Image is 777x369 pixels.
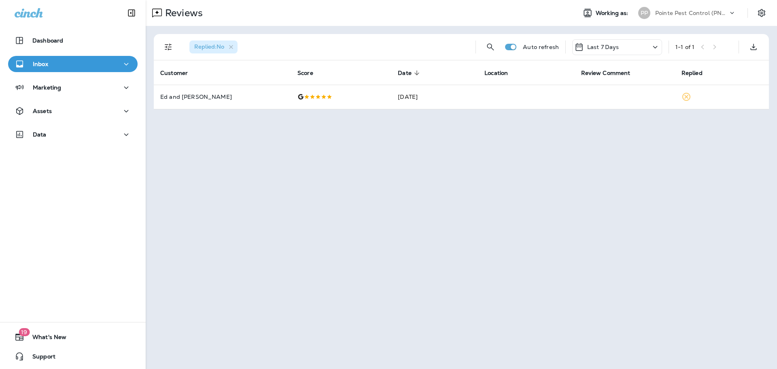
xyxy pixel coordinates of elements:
p: Auto refresh [523,44,559,50]
button: Data [8,126,138,143]
p: Last 7 Days [587,44,619,50]
span: Customer [160,69,198,77]
span: Score [297,69,324,77]
p: Data [33,131,47,138]
button: Export as CSV [745,39,762,55]
span: Location [484,70,508,77]
span: Support [24,353,55,363]
div: Replied:No [189,41,238,53]
span: Replied [681,69,713,77]
button: Inbox [8,56,138,72]
div: PP [638,7,650,19]
span: Date [398,69,422,77]
p: Inbox [33,61,48,67]
span: Replied : No [194,43,224,50]
button: Collapse Sidebar [120,5,143,21]
button: Marketing [8,79,138,96]
td: [DATE] [391,85,478,109]
button: Dashboard [8,32,138,49]
p: Marketing [33,84,61,91]
p: Reviews [162,7,203,19]
button: Assets [8,103,138,119]
span: 19 [19,328,30,336]
span: Review Comment [581,70,631,77]
button: Filters [160,39,176,55]
span: Working as: [596,10,630,17]
p: Dashboard [32,37,63,44]
span: What's New [24,334,66,343]
span: Date [398,70,412,77]
span: Location [484,69,518,77]
div: 1 - 1 of 1 [675,44,694,50]
p: Assets [33,108,52,114]
button: Search Reviews [482,39,499,55]
button: 19What's New [8,329,138,345]
span: Score [297,70,313,77]
p: Pointe Pest Control (PNW) [655,10,728,16]
button: Support [8,348,138,365]
span: Review Comment [581,69,641,77]
button: Settings [754,6,769,20]
span: Replied [681,70,703,77]
span: Customer [160,70,188,77]
p: Ed and [PERSON_NAME] [160,94,284,100]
